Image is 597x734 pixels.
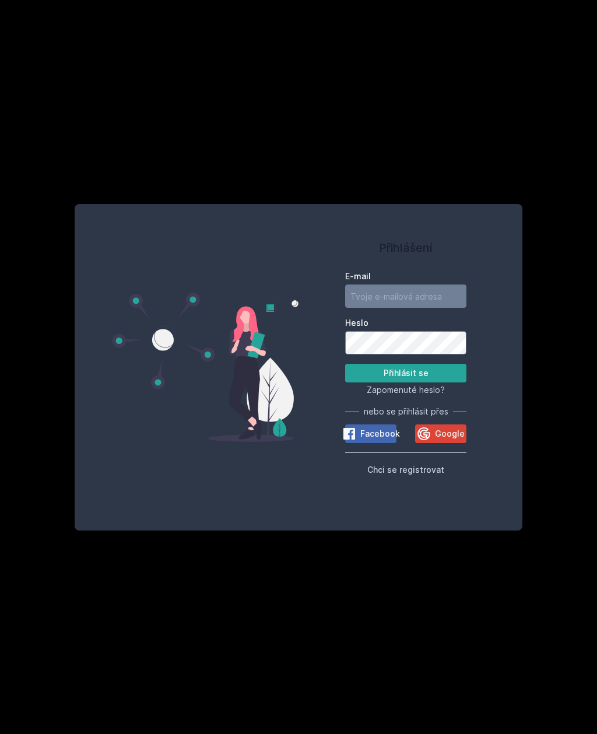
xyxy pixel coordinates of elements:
label: E-mail [345,271,466,282]
span: Chci se registrovat [367,465,444,475]
button: Google [415,424,466,443]
button: Přihlásit se [345,364,466,382]
span: Google [435,428,465,440]
h1: Přihlášení [345,239,466,257]
span: nebo se přihlásit přes [364,406,448,417]
button: Chci se registrovat [367,462,444,476]
label: Heslo [345,317,466,329]
span: Zapomenuté heslo? [367,385,445,395]
span: Facebook [360,428,400,440]
button: Facebook [345,424,396,443]
input: Tvoje e-mailová adresa [345,285,466,308]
